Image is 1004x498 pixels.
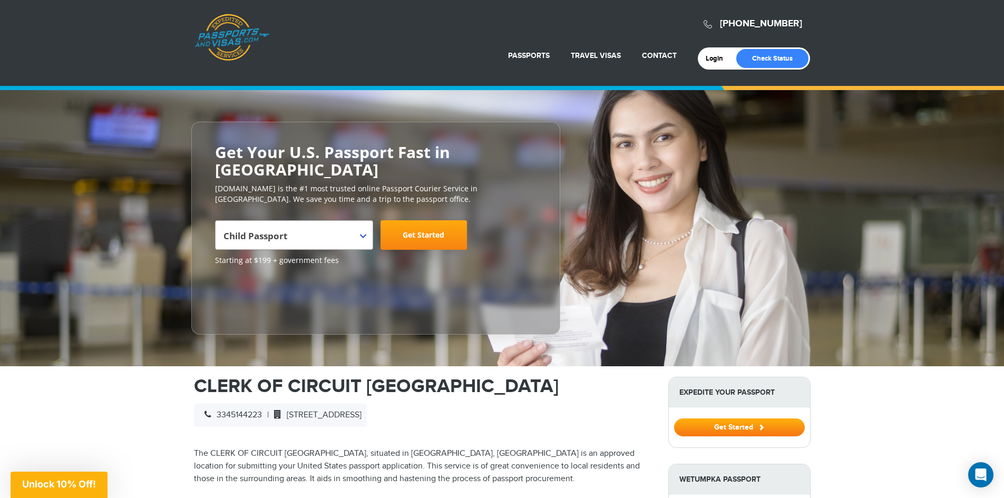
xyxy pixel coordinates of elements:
[571,51,621,60] a: Travel Visas
[720,18,802,30] a: [PHONE_NUMBER]
[736,49,808,68] a: Check Status
[194,447,652,485] p: The CLERK OF CIRCUIT [GEOGRAPHIC_DATA], situated in [GEOGRAPHIC_DATA], [GEOGRAPHIC_DATA] is an ap...
[706,54,730,63] a: Login
[215,255,537,266] span: Starting at $199 + government fees
[215,220,373,250] span: Child Passport
[194,377,652,396] h1: CLERK OF CIRCUIT [GEOGRAPHIC_DATA]
[194,14,269,61] a: Passports & [DOMAIN_NAME]
[968,462,993,487] div: Open Intercom Messenger
[674,418,805,436] button: Get Started
[669,377,810,407] strong: Expedite Your Passport
[22,479,96,490] span: Unlock 10% Off!
[269,410,362,420] span: [STREET_ADDRESS]
[508,51,550,60] a: Passports
[215,271,294,324] iframe: Customer reviews powered by Trustpilot
[199,410,262,420] span: 3345144223
[642,51,677,60] a: Contact
[215,183,537,204] p: [DOMAIN_NAME] is the #1 most trusted online Passport Courier Service in [GEOGRAPHIC_DATA]. We sav...
[674,423,805,431] a: Get Started
[669,464,810,494] strong: Wetumpka Passport
[11,472,108,498] div: Unlock 10% Off!
[215,143,537,178] h2: Get Your U.S. Passport Fast in [GEOGRAPHIC_DATA]
[194,404,367,427] div: |
[223,224,362,254] span: Child Passport
[381,220,467,250] a: Get Started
